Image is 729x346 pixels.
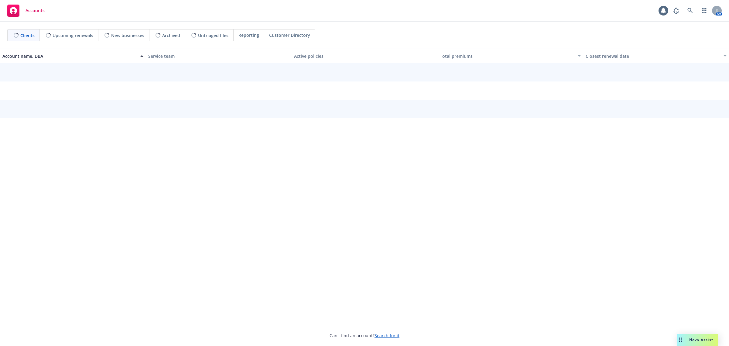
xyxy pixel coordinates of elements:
[677,334,684,346] div: Drag to move
[269,32,310,38] span: Customer Directory
[670,5,682,17] a: Report a Bug
[677,334,718,346] button: Nova Assist
[20,32,35,39] span: Clients
[440,53,574,59] div: Total premiums
[437,49,583,63] button: Total premiums
[148,53,289,59] div: Service team
[198,32,228,39] span: Untriaged files
[5,2,47,19] a: Accounts
[586,53,720,59] div: Closest renewal date
[292,49,437,63] button: Active policies
[162,32,180,39] span: Archived
[698,5,710,17] a: Switch app
[294,53,435,59] div: Active policies
[375,333,399,338] a: Search for it
[111,32,144,39] span: New businesses
[583,49,729,63] button: Closest renewal date
[2,53,137,59] div: Account name, DBA
[330,332,399,339] span: Can't find an account?
[684,5,696,17] a: Search
[53,32,93,39] span: Upcoming renewals
[689,337,713,342] span: Nova Assist
[238,32,259,38] span: Reporting
[26,8,45,13] span: Accounts
[146,49,292,63] button: Service team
